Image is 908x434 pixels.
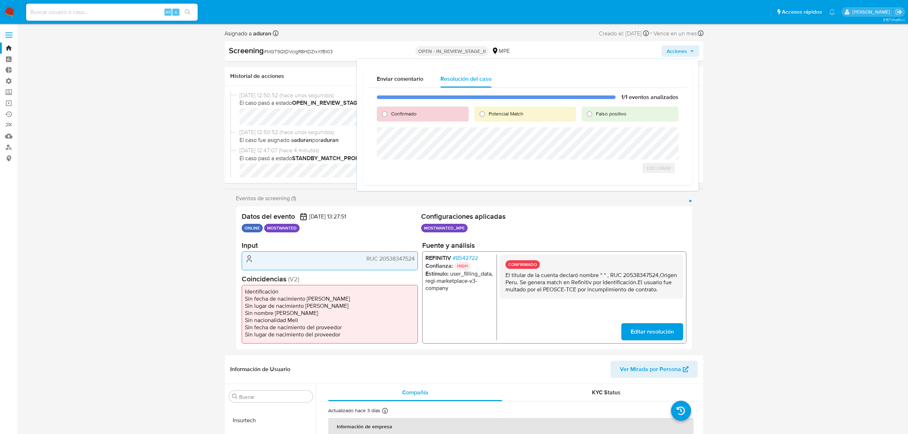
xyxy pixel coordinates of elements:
span: [DATE] 12:50:52 (hace unos segundos) [240,92,695,99]
span: Accesos rápidos [782,8,822,16]
p: Actualizado hace 3 días [328,407,380,414]
span: Acciones [667,45,687,57]
b: STANDBY_MATCH_PROPOSAL_I [292,154,378,162]
span: Resolución del caso [440,75,492,83]
a: Notificaciones [829,9,835,15]
span: Ver Mirada por Persona [620,361,681,378]
button: Insurtech [226,412,316,429]
span: Confirmado [391,110,416,117]
span: Falso positivo [596,110,626,117]
span: # MGT9QtDVcIgR8HDZrxXfBI03 [264,48,333,55]
span: Asignado a [224,30,271,38]
p: agustin.duran@mercadolibre.com [852,9,893,15]
p: OPEN - IN_REVIEW_STAGE_II [415,46,489,56]
span: KYC Status [592,388,621,396]
button: Buscar [232,394,238,399]
b: OPEN_IN_REVIEW_STAGE_II [292,99,366,107]
b: Screening [229,45,264,56]
span: Compañía [402,388,428,396]
b: aduran [252,29,271,38]
b: aduran [320,136,339,144]
span: Enviar comentario [377,75,423,83]
span: - [650,29,652,38]
h1: Información de Usuario [230,366,290,373]
div: Creado el: [DATE] [599,29,649,38]
span: Vence en un mes [653,30,697,38]
span: El caso pasó a estado por [240,99,695,107]
input: Buscar usuario o caso... [26,8,198,17]
button: Ver Mirada por Persona [611,361,698,378]
span: El caso fue asignado a por [240,136,695,144]
span: s [175,9,177,15]
h1: Historial de acciones [230,73,698,80]
span: Potencial Match [489,110,523,117]
button: Acciones [662,45,699,57]
span: El caso pasó a estado por [240,154,695,162]
input: Buscar [239,394,310,400]
a: Salir [895,8,903,16]
span: [DATE] 12:47:07 (hace 4 minutos) [240,147,695,154]
button: search-icon [180,7,195,17]
b: aduran [294,136,312,144]
h1: 1/1 eventos analizados [621,94,678,101]
span: [DATE] 12:50:52 (hace unos segundos) [240,128,695,136]
span: Alt [165,9,171,15]
div: MPE [492,47,510,55]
